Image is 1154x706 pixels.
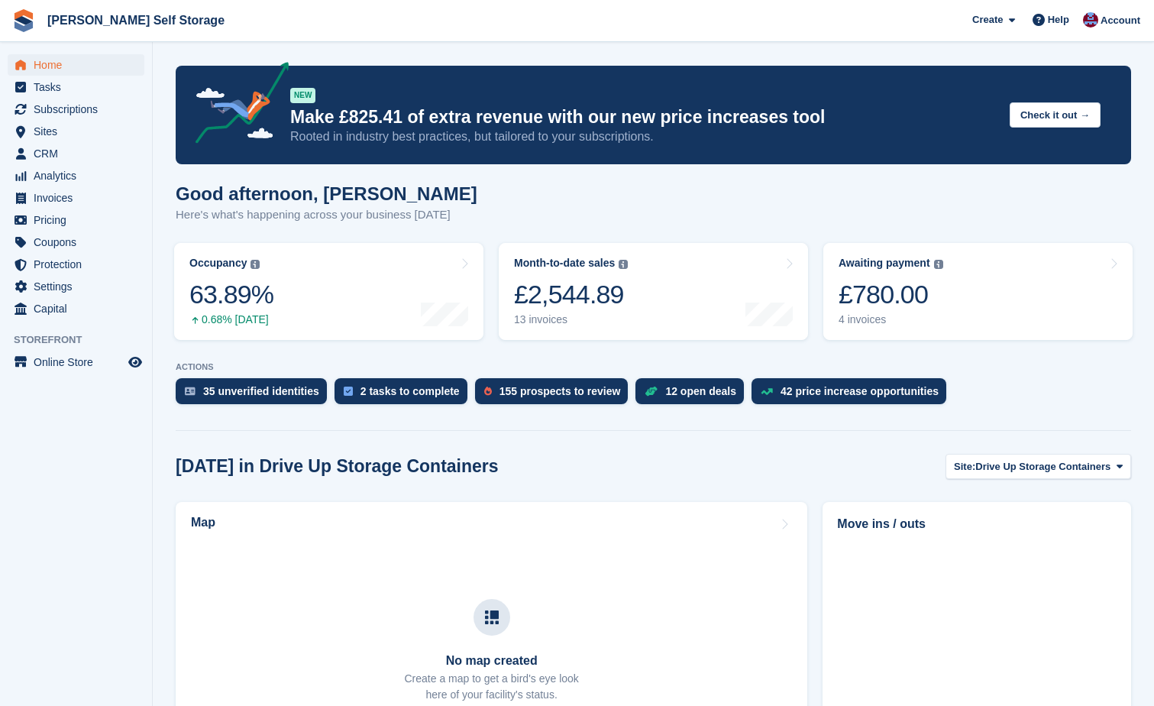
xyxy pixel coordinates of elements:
[1010,102,1101,128] button: Check it out →
[176,362,1131,372] p: ACTIONS
[499,385,621,397] div: 155 prospects to review
[344,387,353,396] img: task-75834270c22a3079a89374b754ae025e5fb1db73e45f91037f5363f120a921f8.svg
[251,260,260,269] img: icon-info-grey-7440780725fd019a000dd9b08b2336e03edf1995a4989e88bcd33f0948082b44.svg
[34,232,125,253] span: Coupons
[484,387,492,396] img: prospect-51fa495bee0391a8d652442698ab0144808aea92771e9ea1ae160a38d050c398.svg
[514,313,628,326] div: 13 invoices
[1048,12,1069,28] span: Help
[183,62,289,149] img: price-adjustments-announcement-icon-8257ccfd72463d97f412b2fc003d46551f7dbcb40ab6d574587a9cd5c0d94...
[946,454,1131,479] button: Site: Drive Up Storage Containers
[8,187,144,209] a: menu
[126,353,144,371] a: Preview store
[8,143,144,164] a: menu
[34,254,125,275] span: Protection
[8,298,144,319] a: menu
[290,106,997,128] p: Make £825.41 of extra revenue with our new price increases tool
[404,654,578,668] h3: No map created
[360,385,460,397] div: 2 tasks to complete
[514,279,628,310] div: £2,544.89
[290,128,997,145] p: Rooted in industry best practices, but tailored to your subscriptions.
[752,378,954,412] a: 42 price increase opportunities
[34,209,125,231] span: Pricing
[34,165,125,186] span: Analytics
[176,378,335,412] a: 35 unverified identities
[972,12,1003,28] span: Create
[8,276,144,297] a: menu
[203,385,319,397] div: 35 unverified identities
[34,276,125,297] span: Settings
[1083,12,1098,28] img: Tracy Bailey
[839,313,943,326] div: 4 invoices
[514,257,615,270] div: Month-to-date sales
[475,378,636,412] a: 155 prospects to review
[191,516,215,529] h2: Map
[404,671,578,703] p: Create a map to get a bird's eye look here of your facility's status.
[8,351,144,373] a: menu
[761,388,773,395] img: price_increase_opportunities-93ffe204e8149a01c8c9dc8f82e8f89637d9d84a8eef4429ea346261dce0b2c0.svg
[954,459,975,474] span: Site:
[34,143,125,164] span: CRM
[837,515,1117,533] h2: Move ins / outs
[8,54,144,76] a: menu
[189,279,273,310] div: 63.89%
[174,243,483,340] a: Occupancy 63.89% 0.68% [DATE]
[8,99,144,120] a: menu
[176,456,499,477] h2: [DATE] in Drive Up Storage Containers
[665,385,736,397] div: 12 open deals
[185,387,196,396] img: verify_identity-adf6edd0f0f0b5bbfe63781bf79b02c33cf7c696d77639b501bdc392416b5a36.svg
[8,254,144,275] a: menu
[41,8,231,33] a: [PERSON_NAME] Self Storage
[645,386,658,397] img: deal-1b604bf984904fb50ccaf53a9ad4b4a5d6e5aea283cecdc64d6e3604feb123c2.svg
[839,257,930,270] div: Awaiting payment
[176,183,477,204] h1: Good afternoon, [PERSON_NAME]
[12,9,35,32] img: stora-icon-8386f47178a22dfd0bd8f6a31ec36ba5ce8667c1dd55bd0f319d3a0aa187defe.svg
[934,260,943,269] img: icon-info-grey-7440780725fd019a000dd9b08b2336e03edf1995a4989e88bcd33f0948082b44.svg
[34,298,125,319] span: Capital
[335,378,475,412] a: 2 tasks to complete
[619,260,628,269] img: icon-info-grey-7440780725fd019a000dd9b08b2336e03edf1995a4989e88bcd33f0948082b44.svg
[1101,13,1140,28] span: Account
[8,121,144,142] a: menu
[499,243,808,340] a: Month-to-date sales £2,544.89 13 invoices
[14,332,152,348] span: Storefront
[8,165,144,186] a: menu
[34,187,125,209] span: Invoices
[34,99,125,120] span: Subscriptions
[8,76,144,98] a: menu
[176,206,477,224] p: Here's what's happening across your business [DATE]
[635,378,752,412] a: 12 open deals
[975,459,1110,474] span: Drive Up Storage Containers
[34,351,125,373] span: Online Store
[781,385,939,397] div: 42 price increase opportunities
[485,610,499,624] img: map-icn-33ee37083ee616e46c38cad1a60f524a97daa1e2b2c8c0bc3eb3415660979fc1.svg
[34,54,125,76] span: Home
[34,76,125,98] span: Tasks
[290,88,315,103] div: NEW
[34,121,125,142] span: Sites
[189,257,247,270] div: Occupancy
[839,279,943,310] div: £780.00
[823,243,1133,340] a: Awaiting payment £780.00 4 invoices
[8,209,144,231] a: menu
[189,313,273,326] div: 0.68% [DATE]
[8,232,144,253] a: menu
